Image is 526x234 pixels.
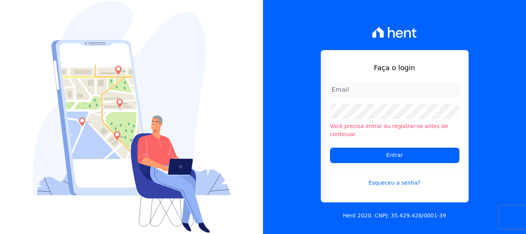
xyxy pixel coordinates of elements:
[330,82,459,98] input: Email
[330,122,459,138] li: Você precisa entrar ou registrar-se antes de continuar.
[330,148,459,163] input: Entrar
[330,169,459,187] a: Esqueceu a senha?
[343,212,446,220] p: Hent 2020. CNPJ: 35.429.428/0001-39
[33,1,231,233] img: Login
[330,62,459,73] h1: Faça o login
